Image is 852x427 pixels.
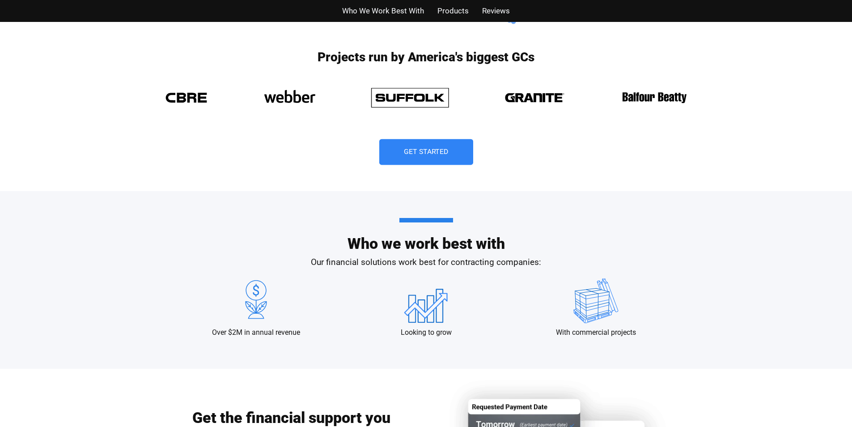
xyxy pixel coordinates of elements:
[379,139,473,165] a: Get Started
[171,218,681,251] h2: Who we work best with
[171,256,681,269] p: Our financial solutions work best for contracting companies:
[482,4,510,17] a: Reviews
[437,4,469,17] a: Products
[401,328,452,337] p: Looking to grow
[342,4,424,17] a: Who We Work Best With
[404,149,449,156] span: Get Started
[158,51,695,64] h3: Projects run by America's biggest GCs
[212,328,300,337] p: Over $2M in annual revenue
[556,328,636,337] p: With commercial projects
